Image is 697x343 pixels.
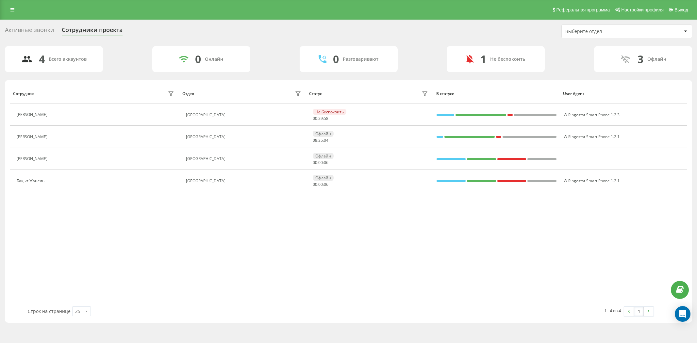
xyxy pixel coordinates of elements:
[17,135,49,139] div: [PERSON_NAME]
[324,138,328,143] span: 04
[309,91,322,96] div: Статус
[62,26,123,37] div: Сотрудники проекта
[563,91,684,96] div: User Agent
[313,109,346,115] div: Не беспокоить
[436,91,557,96] div: В статусе
[324,160,328,165] span: 06
[674,7,688,12] span: Выход
[313,182,328,187] div: : :
[17,179,46,183] div: Бақыт Жанель
[604,307,621,314] div: 1 - 4 из 4
[195,53,201,65] div: 0
[634,307,644,316] a: 1
[205,57,223,62] div: Онлайн
[564,178,620,184] span: W Ringostat Smart Phone 1.2.1
[318,138,323,143] span: 35
[480,53,486,65] div: 1
[318,160,323,165] span: 00
[313,138,317,143] span: 08
[5,26,54,37] div: Активные звонки
[313,116,328,121] div: : :
[186,179,303,183] div: [GEOGRAPHIC_DATA]
[324,182,328,187] span: 06
[313,160,317,165] span: 00
[333,53,339,65] div: 0
[17,156,49,161] div: [PERSON_NAME]
[556,7,610,12] span: Реферальная программа
[621,7,664,12] span: Настройки профиля
[186,135,303,139] div: [GEOGRAPHIC_DATA]
[343,57,378,62] div: Разговаривают
[17,112,49,117] div: [PERSON_NAME]
[186,156,303,161] div: [GEOGRAPHIC_DATA]
[313,138,328,143] div: : :
[75,308,80,315] div: 25
[313,182,317,187] span: 00
[49,57,87,62] div: Всего аккаунтов
[39,53,45,65] div: 4
[313,131,334,137] div: Офлайн
[313,153,334,159] div: Офлайн
[647,57,666,62] div: Офлайн
[324,116,328,121] span: 58
[313,116,317,121] span: 00
[565,29,643,34] div: Выберите отдел
[490,57,525,62] div: Не беспокоить
[675,306,690,322] div: Open Intercom Messenger
[318,116,323,121] span: 29
[313,175,334,181] div: Офлайн
[564,112,620,118] span: W Ringostat Smart Phone 1.2.3
[638,53,643,65] div: 3
[13,91,34,96] div: Сотрудник
[182,91,194,96] div: Отдел
[318,182,323,187] span: 00
[564,134,620,139] span: W Ringostat Smart Phone 1.2.1
[313,160,328,165] div: : :
[28,308,71,314] span: Строк на странице
[186,113,303,117] div: [GEOGRAPHIC_DATA]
